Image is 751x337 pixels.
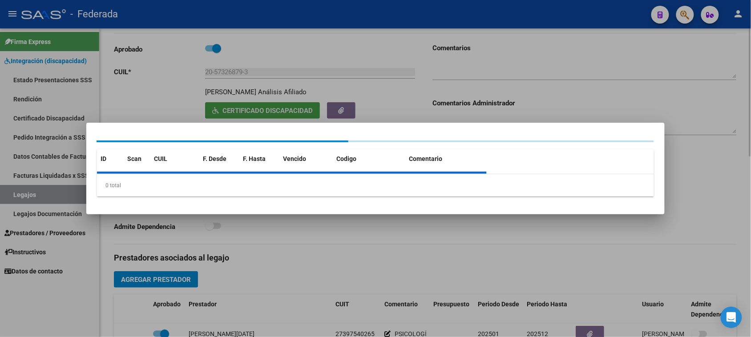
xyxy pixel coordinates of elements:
datatable-header-cell: Comentario [405,149,487,168]
span: ID [101,155,106,162]
datatable-header-cell: CUIL [150,149,199,168]
datatable-header-cell: Codigo [333,149,405,168]
datatable-header-cell: F. Desde [199,149,239,168]
span: Comentario [409,155,442,162]
span: CUIL [154,155,167,162]
div: Open Intercom Messenger [721,307,742,328]
datatable-header-cell: Scan [124,149,150,168]
div: 0 total [97,174,654,197]
span: F. Desde [203,155,226,162]
span: Vencido [283,155,306,162]
span: F. Hasta [243,155,266,162]
datatable-header-cell: Vencido [279,149,333,168]
span: Scan [127,155,141,162]
datatable-header-cell: ID [97,149,124,168]
span: Codigo [336,155,356,162]
datatable-header-cell: F. Hasta [239,149,279,168]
